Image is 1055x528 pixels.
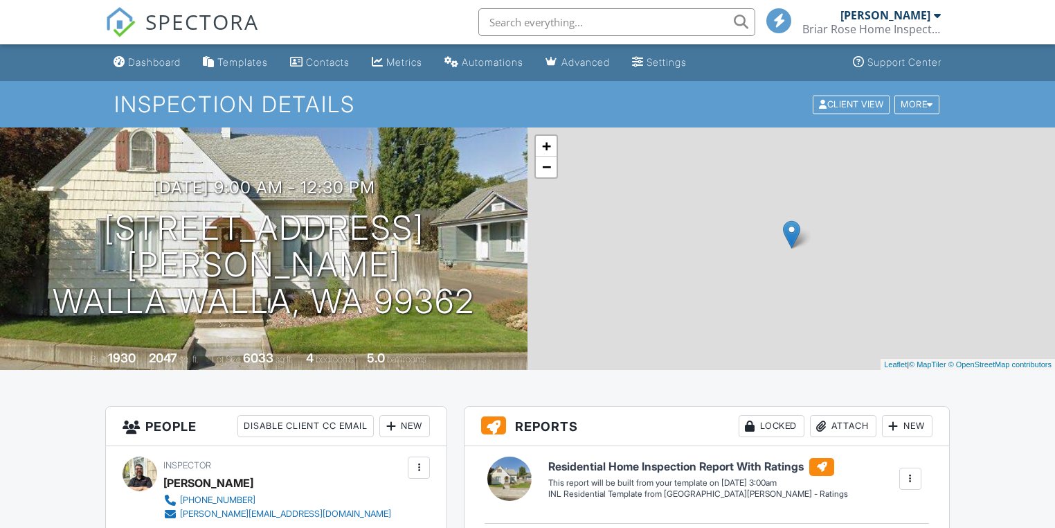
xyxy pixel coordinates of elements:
[105,19,259,48] a: SPECTORA
[276,354,293,364] span: sq.ft.
[881,359,1055,371] div: |
[802,22,941,36] div: Briar Rose Home Inspections LLC
[465,407,948,446] h3: Reports
[128,56,181,68] div: Dashboard
[105,7,136,37] img: The Best Home Inspection Software - Spectora
[180,495,255,506] div: [PHONE_NUMBER]
[153,178,375,197] h3: [DATE] 9:00 am - 12:30 pm
[386,56,422,68] div: Metrics
[882,415,932,437] div: New
[366,50,428,76] a: Metrics
[367,351,385,365] div: 5.0
[285,50,355,76] a: Contacts
[894,95,939,114] div: More
[316,354,354,364] span: bedrooms
[548,489,848,500] div: INL Residential Template from [GEOGRAPHIC_DATA][PERSON_NAME] - Ratings
[179,354,199,364] span: sq. ft.
[847,50,947,76] a: Support Center
[561,56,610,68] div: Advanced
[243,351,273,365] div: 6033
[810,415,876,437] div: Attach
[387,354,426,364] span: bathrooms
[548,458,848,476] h6: Residential Home Inspection Report With Ratings
[536,157,557,177] a: Zoom out
[237,415,374,437] div: Disable Client CC Email
[145,7,259,36] span: SPECTORA
[108,50,186,76] a: Dashboard
[149,351,177,365] div: 2047
[462,56,523,68] div: Automations
[909,360,946,369] a: © MapTiler
[217,56,268,68] div: Templates
[884,360,907,369] a: Leaflet
[536,136,557,157] a: Zoom in
[840,8,930,22] div: [PERSON_NAME]
[379,415,430,437] div: New
[197,50,273,76] a: Templates
[91,354,106,364] span: Built
[948,360,1052,369] a: © OpenStreetMap contributors
[306,56,350,68] div: Contacts
[867,56,941,68] div: Support Center
[548,477,848,489] div: This report will be built from your template on [DATE] 3:00am
[540,50,615,76] a: Advanced
[212,354,241,364] span: Lot Size
[108,351,136,365] div: 1930
[163,460,211,470] span: Inspector
[114,92,941,116] h1: Inspection Details
[22,210,505,319] h1: [STREET_ADDRESS][PERSON_NAME] Walla Walla, WA 99362
[163,473,253,493] div: [PERSON_NAME]
[106,407,447,446] h3: People
[180,509,391,520] div: [PERSON_NAME][EMAIL_ADDRESS][DOMAIN_NAME]
[626,50,692,76] a: Settings
[439,50,529,76] a: Automations (Basic)
[739,415,804,437] div: Locked
[478,8,755,36] input: Search everything...
[163,507,391,521] a: [PERSON_NAME][EMAIL_ADDRESS][DOMAIN_NAME]
[811,98,893,109] a: Client View
[163,493,391,507] a: [PHONE_NUMBER]
[813,95,890,114] div: Client View
[647,56,687,68] div: Settings
[306,351,314,365] div: 4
